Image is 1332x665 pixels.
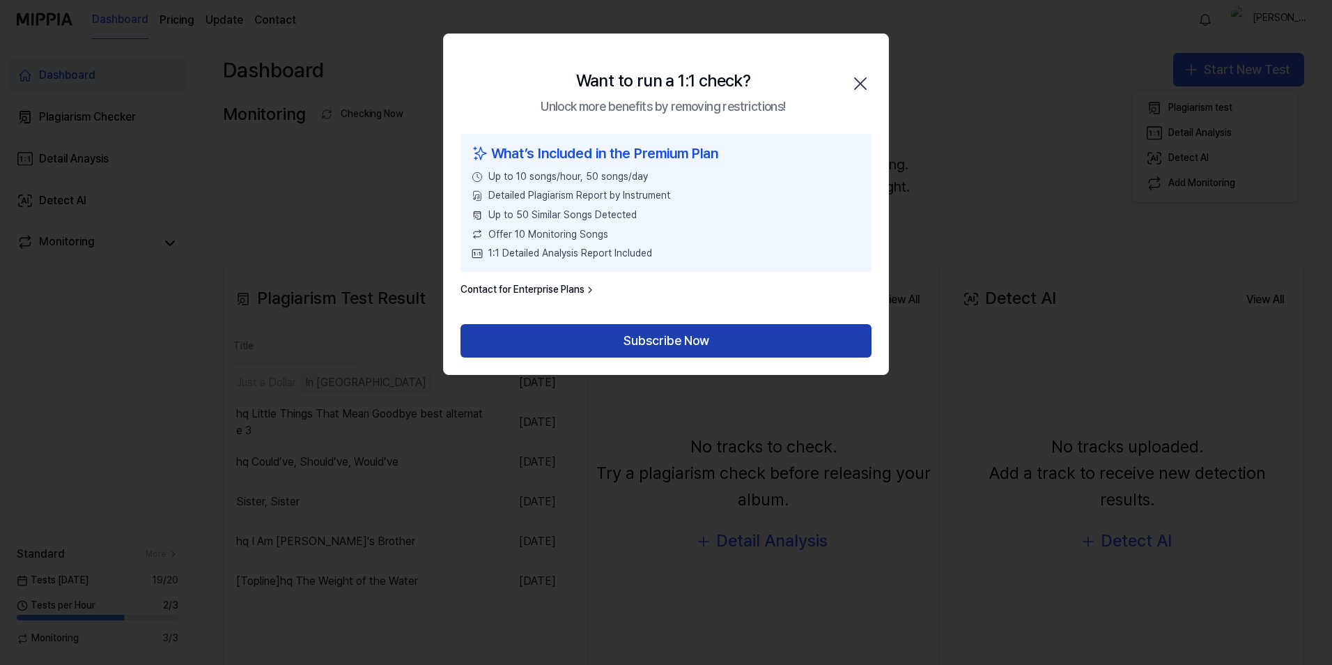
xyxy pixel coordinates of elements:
div: Want to run a 1:1 check? [576,68,751,94]
span: 1:1 Detailed Analysis Report Included [488,247,652,261]
span: Up to 50 Similar Songs Detected [488,208,637,222]
div: Unlock more benefits by removing restrictions! [541,97,785,117]
a: Contact for Enterprise Plans [460,283,596,297]
span: Up to 10 songs/hour, 50 songs/day [488,170,648,184]
span: Offer 10 Monitoring Songs [488,228,608,242]
span: Detailed Plagiarism Report by Instrument [488,189,670,203]
img: sparkles icon [472,142,488,165]
button: Subscribe Now [460,324,872,358]
div: What’s Included in the Premium Plan [472,142,860,165]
